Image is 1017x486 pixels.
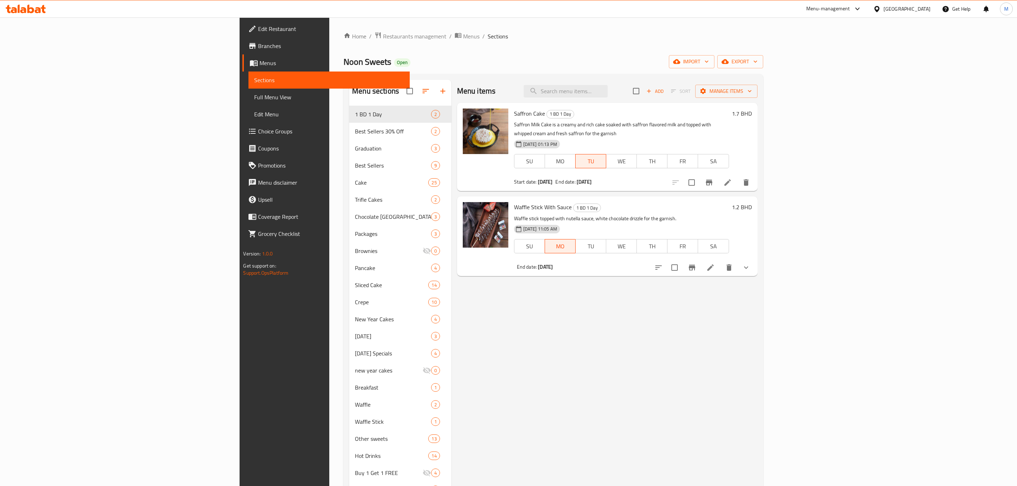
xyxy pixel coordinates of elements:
[349,208,451,225] div: Chocolate [GEOGRAPHIC_DATA]3
[701,87,752,96] span: Manage items
[538,262,553,271] b: [DATE]
[355,298,428,306] div: Crepe
[355,110,431,118] span: 1 BD 1 Day
[349,345,451,362] div: [DATE] Specials4
[431,231,440,237] span: 3
[258,42,404,50] span: Branches
[248,106,409,123] a: Edit Menu
[243,249,261,258] span: Version:
[349,379,451,396] div: Breakfast1
[431,229,440,238] div: items
[431,213,440,220] span: 3
[669,55,714,68] button: import
[349,311,451,328] div: New Year Cakes4
[514,108,545,119] span: Saffron Cake
[431,418,440,425] span: 1
[636,154,667,168] button: TH
[428,281,440,289] div: items
[698,239,729,253] button: SA
[431,384,440,391] span: 1
[242,174,409,191] a: Menu disclaimer
[242,157,409,174] a: Promotions
[423,469,431,477] svg: Inactive section
[431,248,440,254] span: 0
[670,156,695,167] span: FR
[667,154,698,168] button: FR
[431,401,440,408] span: 2
[355,332,431,340] div: Valentine's Day
[374,32,446,41] a: Restaurants management
[402,84,417,99] span: Select all sections
[349,276,451,294] div: Sliced Cake14
[349,328,451,345] div: [DATE]3
[355,315,431,323] div: New Year Cakes
[698,154,729,168] button: SA
[723,178,732,187] a: Edit menu item
[349,174,451,191] div: Cake25
[1004,5,1008,13] span: M
[488,32,508,41] span: Sections
[355,400,431,409] span: Waffle
[573,204,601,212] div: 1 BD 1 Day
[258,161,404,170] span: Promotions
[355,434,428,443] span: Other sweets
[520,226,560,232] span: [DATE] 11:05 AM
[258,127,404,136] span: Choice Groups
[455,32,479,41] a: Menus
[431,247,440,255] div: items
[423,247,431,255] svg: Inactive section
[577,177,592,186] b: [DATE]
[349,259,451,276] div: Pancake4
[555,177,575,186] span: End date:
[258,229,404,238] span: Grocery Checklist
[349,413,451,430] div: Waffle Stick1
[463,202,508,248] img: Waffle Stick With Sauce
[428,178,440,187] div: items
[514,214,729,223] p: Waffle stick topped with nutella sauce, white chocolate drizzle for the garnish.
[429,435,439,442] span: 13
[355,127,431,136] div: Best Sellers 30% Off
[355,383,431,392] span: Breakfast
[243,261,276,270] span: Get support on:
[636,239,667,253] button: TH
[355,229,431,238] span: Packages
[517,156,542,167] span: SU
[701,241,726,252] span: SA
[701,156,726,167] span: SA
[431,417,440,426] div: items
[242,37,409,54] a: Branches
[355,178,428,187] span: Cake
[355,212,431,221] div: Chocolate Rocky Road
[524,85,608,97] input: search
[429,282,439,289] span: 14
[431,315,440,323] div: items
[349,242,451,259] div: Brownies0
[514,177,537,186] span: Start date:
[349,106,451,123] div: 1 BD 1 Day2
[254,110,404,118] span: Edit Menu
[575,239,606,253] button: TU
[449,32,452,41] li: /
[806,5,850,13] div: Menu-management
[349,157,451,174] div: Best Sellers9
[573,204,601,212] span: 1 BD 1 Day
[242,20,409,37] a: Edit Restaurant
[431,144,440,153] div: items
[429,179,439,186] span: 25
[545,154,576,168] button: MO
[248,72,409,89] a: Sections
[355,247,422,255] span: Brownies
[242,123,409,140] a: Choice Groups
[254,76,404,84] span: Sections
[578,156,603,167] span: TU
[723,57,757,66] span: export
[355,451,428,460] span: Hot Drinks
[349,225,451,242] div: Packages3
[242,140,409,157] a: Coupons
[431,367,440,374] span: 0
[578,241,603,252] span: TU
[738,259,755,276] button: show more
[609,156,634,167] span: WE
